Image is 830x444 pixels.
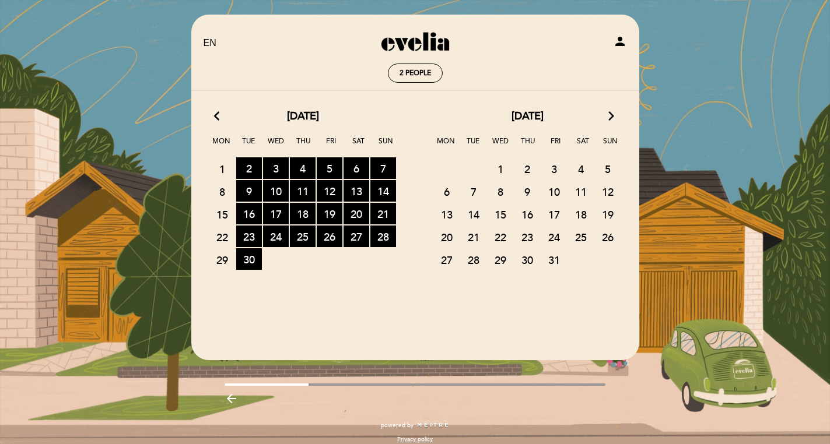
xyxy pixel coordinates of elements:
[344,203,369,224] span: 20
[568,226,594,248] span: 25
[514,203,540,225] span: 16
[381,421,414,429] span: powered by
[514,249,540,270] span: 30
[613,34,627,52] button: person
[344,180,369,202] span: 13
[461,249,486,270] span: 28
[381,421,450,429] a: powered by
[514,226,540,248] span: 23
[317,180,342,202] span: 12
[461,203,486,225] span: 14
[488,181,513,202] span: 8
[544,135,567,157] span: Fri
[598,135,622,157] span: Sun
[489,135,512,157] span: Wed
[214,109,225,124] i: arrow_back_ios
[595,226,621,248] span: 26
[236,248,262,270] span: 30
[236,180,262,202] span: 9
[263,203,289,224] span: 17
[595,203,621,225] span: 19
[236,225,262,247] span: 23
[595,158,621,179] span: 5
[344,225,369,247] span: 27
[488,226,513,248] span: 22
[400,69,431,77] span: 2 people
[263,180,289,202] span: 10
[209,181,235,202] span: 8
[290,180,316,202] span: 11
[606,109,617,124] i: arrow_forward_ios
[209,158,235,179] span: 1
[317,203,342,224] span: 19
[568,181,594,202] span: 11
[263,225,289,247] span: 24
[541,226,567,248] span: 24
[488,203,513,225] span: 15
[434,203,460,225] span: 13
[568,203,594,225] span: 18
[236,157,262,179] span: 2
[514,158,540,179] span: 2
[290,225,316,247] span: 25
[290,157,316,179] span: 4
[434,249,460,270] span: 27
[237,135,260,157] span: Tue
[434,226,460,248] span: 20
[344,157,369,179] span: 6
[346,135,370,157] span: Sat
[514,181,540,202] span: 9
[397,435,433,443] a: Privacy policy
[516,135,540,157] span: Thu
[613,34,627,48] i: person
[317,225,342,247] span: 26
[488,249,513,270] span: 29
[571,135,594,157] span: Sat
[209,249,235,270] span: 29
[342,27,488,59] a: [PERSON_NAME]
[488,158,513,179] span: 1
[290,203,316,224] span: 18
[236,203,262,224] span: 16
[434,181,460,202] span: 6
[461,226,486,248] span: 21
[541,203,567,225] span: 17
[370,180,396,202] span: 14
[319,135,342,157] span: Fri
[370,225,396,247] span: 28
[287,109,319,124] span: [DATE]
[568,158,594,179] span: 4
[416,422,450,428] img: MEITRE
[374,135,397,157] span: Sun
[541,249,567,270] span: 31
[264,135,288,157] span: Wed
[209,226,235,248] span: 22
[370,157,396,179] span: 7
[225,392,239,406] i: arrow_backward
[541,181,567,202] span: 10
[292,135,315,157] span: Thu
[317,157,342,179] span: 5
[209,203,235,225] span: 15
[512,109,544,124] span: [DATE]
[595,181,621,202] span: 12
[263,157,289,179] span: 3
[541,158,567,179] span: 3
[370,203,396,224] span: 21
[434,135,457,157] span: Mon
[209,135,233,157] span: Mon
[461,135,485,157] span: Tue
[461,181,486,202] span: 7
